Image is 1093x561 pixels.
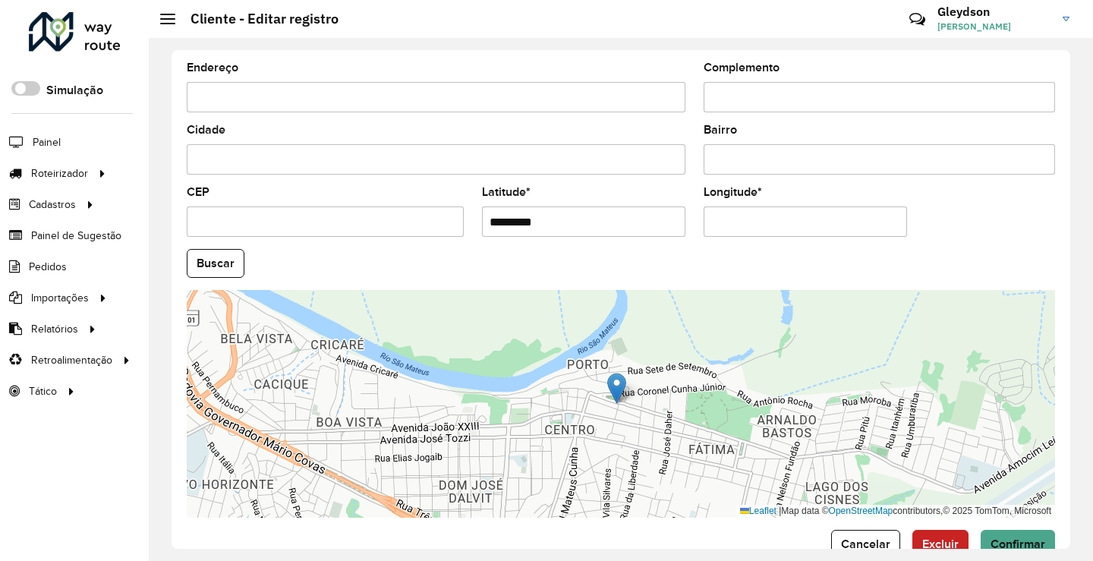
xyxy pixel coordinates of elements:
[31,352,112,368] span: Retroalimentação
[704,183,762,201] label: Longitude
[736,505,1055,518] div: Map data © contributors,© 2025 TomTom, Microsoft
[33,134,61,150] span: Painel
[779,506,781,516] span: |
[187,183,209,201] label: CEP
[175,11,339,27] h2: Cliente - Editar registro
[31,290,89,306] span: Importações
[187,121,225,139] label: Cidade
[482,183,531,201] label: Latitude
[31,321,78,337] span: Relatórios
[841,537,890,550] span: Cancelar
[31,228,121,244] span: Painel de Sugestão
[704,121,737,139] label: Bairro
[922,537,959,550] span: Excluir
[187,58,238,77] label: Endereço
[937,5,1051,19] h3: Gleydson
[29,383,57,399] span: Tático
[607,373,626,404] img: Marker
[901,3,934,36] a: Contato Rápido
[740,506,776,516] a: Leaflet
[831,530,900,559] button: Cancelar
[704,58,780,77] label: Complemento
[29,259,67,275] span: Pedidos
[46,81,103,99] label: Simulação
[991,537,1045,550] span: Confirmar
[829,506,893,516] a: OpenStreetMap
[981,530,1055,559] button: Confirmar
[937,20,1051,33] span: [PERSON_NAME]
[187,249,244,278] button: Buscar
[29,197,76,213] span: Cadastros
[31,165,88,181] span: Roteirizador
[912,530,969,559] button: Excluir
